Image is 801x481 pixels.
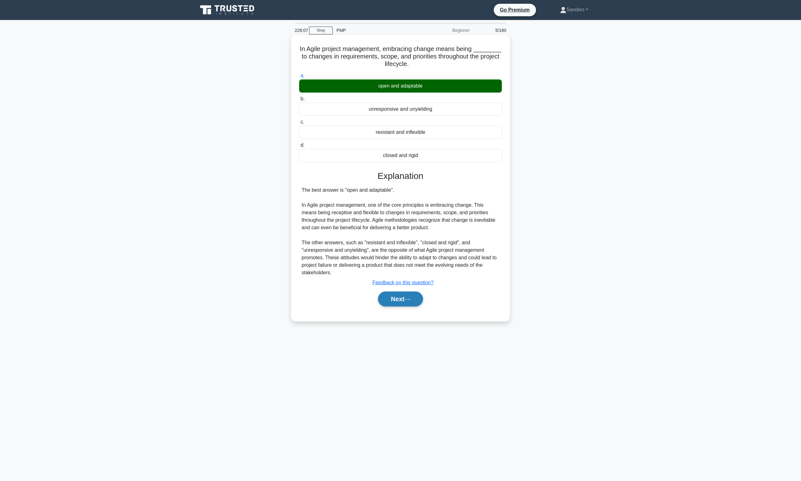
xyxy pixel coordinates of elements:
a: Sandies [545,3,603,16]
div: The best answer is "open and adaptable". In Agile project management, one of the core principles ... [302,186,499,276]
button: Next [378,291,423,306]
div: open and adaptable [299,79,502,93]
div: closed and rigid [299,149,502,162]
span: a. [300,73,304,78]
a: Feedback on this question? [372,280,434,285]
div: PMP [333,24,419,37]
h5: In Agile project management, embracing change means being ________ to changes in requirements, sc... [298,45,503,68]
a: Go Premium [496,6,533,14]
div: 228:07 [291,24,309,37]
span: c. [300,119,304,124]
div: resistant and inflexible [299,126,502,139]
div: Beginner [419,24,473,37]
div: 5/180 [473,24,510,37]
h3: Explanation [303,171,498,181]
span: d. [300,142,304,148]
a: Stop [309,27,333,34]
div: unresponsive and unyielding [299,103,502,116]
span: b. [300,96,304,101]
